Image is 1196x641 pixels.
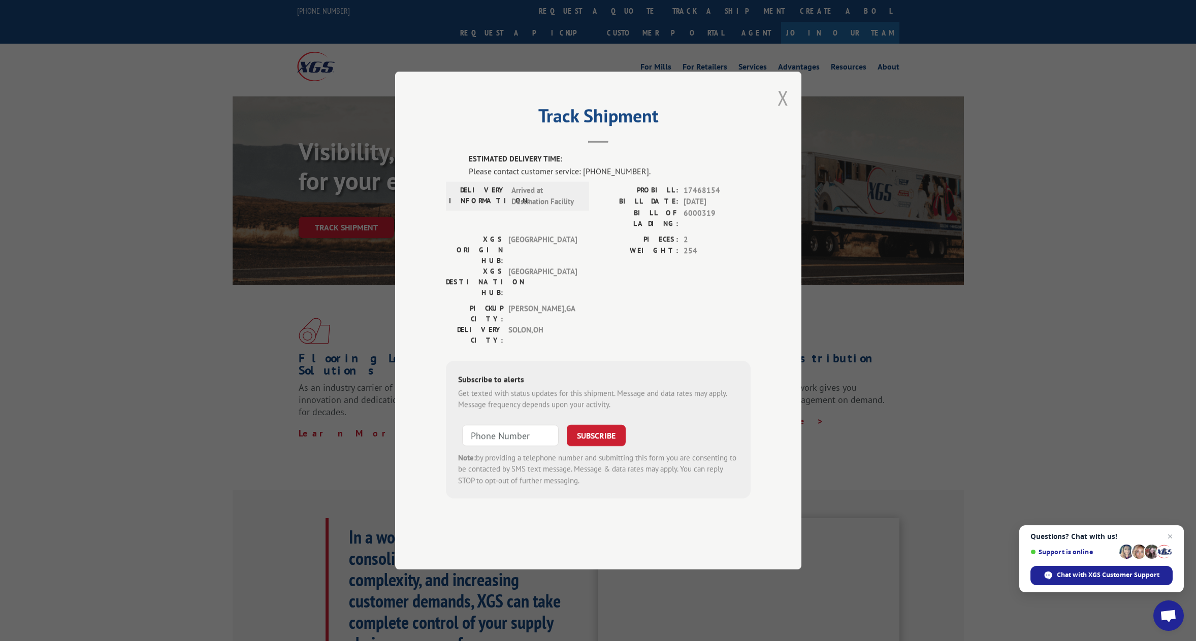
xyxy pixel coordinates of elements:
span: Close chat [1164,530,1176,543]
div: Get texted with status updates for this shipment. Message and data rates may apply. Message frequ... [458,388,738,411]
label: BILL DATE: [598,196,678,208]
input: Phone Number [462,425,559,446]
div: Subscribe to alerts [458,373,738,388]
label: PIECES: [598,234,678,246]
span: [PERSON_NAME] , GA [508,303,577,324]
label: PROBILL: [598,185,678,196]
span: Arrived at Destination Facility [511,185,580,208]
label: BILL OF LADING: [598,208,678,229]
span: 2 [684,234,751,246]
button: Close modal [778,84,789,111]
span: [GEOGRAPHIC_DATA] [508,266,577,298]
div: Open chat [1153,600,1184,631]
label: ESTIMATED DELIVERY TIME: [469,153,751,165]
label: PICKUP CITY: [446,303,503,324]
label: XGS ORIGIN HUB: [446,234,503,266]
label: XGS DESTINATION HUB: [446,266,503,298]
strong: Note: [458,453,476,462]
span: SOLON , OH [508,324,577,346]
div: Please contact customer service: [PHONE_NUMBER]. [469,165,751,177]
span: 254 [684,245,751,257]
label: DELIVERY CITY: [446,324,503,346]
div: by providing a telephone number and submitting this form you are consenting to be contacted by SM... [458,452,738,487]
label: WEIGHT: [598,245,678,257]
span: 6000319 [684,208,751,229]
span: Support is online [1030,548,1116,556]
label: DELIVERY INFORMATION: [449,185,506,208]
span: [DATE] [684,196,751,208]
div: Chat with XGS Customer Support [1030,566,1173,585]
span: Questions? Chat with us! [1030,532,1173,541]
span: Chat with XGS Customer Support [1057,570,1159,580]
span: [GEOGRAPHIC_DATA] [508,234,577,266]
span: 17468154 [684,185,751,196]
h2: Track Shipment [446,109,751,128]
button: SUBSCRIBE [567,425,626,446]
